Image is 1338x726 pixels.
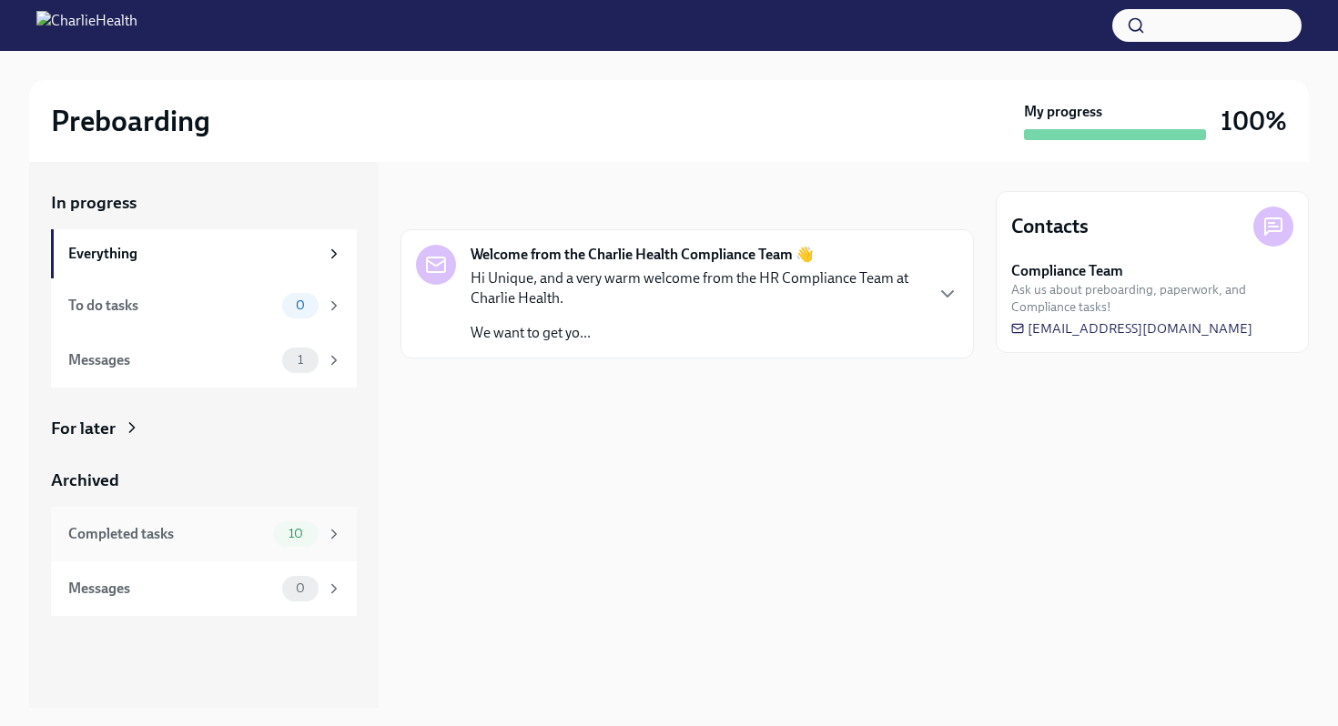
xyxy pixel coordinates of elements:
a: To do tasks0 [51,278,357,333]
h3: 100% [1221,105,1287,137]
a: Everything [51,229,357,278]
div: Messages [68,579,275,599]
h2: Preboarding [51,103,210,139]
a: Archived [51,469,357,492]
div: In progress [400,191,486,215]
p: We want to get yo... [471,323,922,343]
div: For later [51,417,116,440]
div: Messages [68,350,275,370]
a: In progress [51,191,357,215]
a: For later [51,417,357,440]
span: 0 [285,298,316,312]
div: Everything [68,244,319,264]
a: [EMAIL_ADDRESS][DOMAIN_NAME] [1011,319,1252,338]
a: Messages0 [51,561,357,616]
strong: My progress [1024,102,1102,122]
img: CharlieHealth [36,11,137,40]
span: Ask us about preboarding, paperwork, and Compliance tasks! [1011,281,1293,316]
span: 1 [287,353,314,367]
div: Completed tasks [68,524,266,544]
strong: Welcome from the Charlie Health Compliance Team 👋 [471,245,814,265]
div: To do tasks [68,296,275,316]
span: 10 [278,527,314,540]
strong: Compliance Team [1011,261,1123,281]
a: Messages1 [51,333,357,388]
a: Completed tasks10 [51,507,357,561]
h4: Contacts [1011,213,1089,240]
p: Hi Unique, and a very warm welcome from the HR Compliance Team at Charlie Health. [471,268,922,308]
span: 0 [285,581,316,595]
